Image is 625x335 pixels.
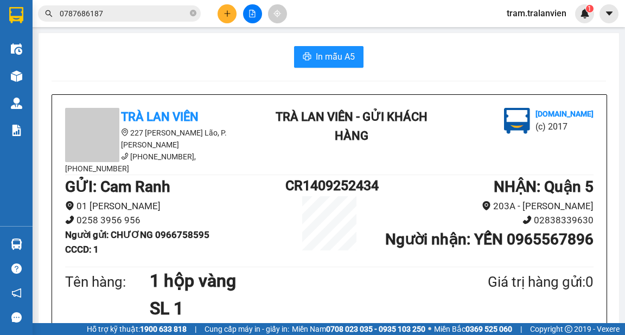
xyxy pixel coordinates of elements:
[373,199,594,214] li: 203A - [PERSON_NAME]
[588,5,591,12] span: 1
[65,199,285,214] li: 01 [PERSON_NAME]
[522,215,532,224] span: phone
[205,323,289,335] span: Cung cấp máy in - giấy in:
[65,127,260,151] li: 227 [PERSON_NAME] Lão, P. [PERSON_NAME]
[504,108,530,134] img: logo.jpg
[218,4,237,23] button: plus
[482,201,491,210] span: environment
[580,9,590,18] img: icon-new-feature
[65,151,260,175] li: [PHONE_NUMBER], [PHONE_NUMBER]
[65,213,285,228] li: 0258 3956 956
[11,288,22,298] span: notification
[316,50,355,63] span: In mẫu A5
[65,229,209,240] b: Người gửi : CHƯƠNG 0966758595
[60,8,188,20] input: Tìm tên, số ĐT hoặc mã đơn
[565,325,572,333] span: copyright
[604,9,614,18] span: caret-down
[428,327,431,331] span: ⚪️
[121,152,129,160] span: phone
[326,325,425,333] strong: 0708 023 035 - 0935 103 250
[373,213,594,228] li: 02838339630
[121,128,129,136] span: environment
[11,98,22,109] img: warehouse-icon
[435,271,594,293] div: Giá trị hàng gửi: 0
[248,10,256,17] span: file-add
[65,215,74,224] span: phone
[121,110,199,124] b: Trà Lan Viên
[303,52,311,62] span: printer
[292,323,425,335] span: Miền Nam
[190,9,196,19] span: close-circle
[11,70,22,82] img: warehouse-icon
[11,43,22,55] img: warehouse-icon
[465,325,512,333] strong: 0369 525 060
[273,10,281,17] span: aim
[11,125,22,136] img: solution-icon
[268,4,287,23] button: aim
[11,239,22,250] img: warehouse-icon
[11,312,22,323] span: message
[195,323,196,335] span: |
[600,4,618,23] button: caret-down
[150,267,435,294] h1: 1 hộp vàng
[494,178,594,196] b: NHẬN : Quận 5
[65,178,170,196] b: GỬI : Cam Ranh
[498,7,575,20] span: tram.tralanvien
[224,10,231,17] span: plus
[434,323,512,335] span: Miền Bắc
[11,263,22,274] span: question-circle
[535,120,594,133] li: (c) 2017
[243,4,262,23] button: file-add
[190,10,196,16] span: close-circle
[87,323,187,335] span: Hỗ trợ kỹ thuật:
[140,325,187,333] strong: 1900 633 818
[65,271,150,293] div: Tên hàng:
[150,295,435,322] h1: SL 1
[65,201,74,210] span: environment
[276,110,428,143] b: Trà Lan Viên - Gửi khách hàng
[520,323,522,335] span: |
[385,230,594,248] b: Người nhận : YẾN 0965567896
[535,109,594,118] b: [DOMAIN_NAME]
[9,7,23,23] img: logo-vxr
[294,46,363,68] button: printerIn mẫu A5
[586,5,594,12] sup: 1
[45,10,53,17] span: search
[285,175,373,196] h1: CR1409252434
[65,244,99,255] b: CCCD : 1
